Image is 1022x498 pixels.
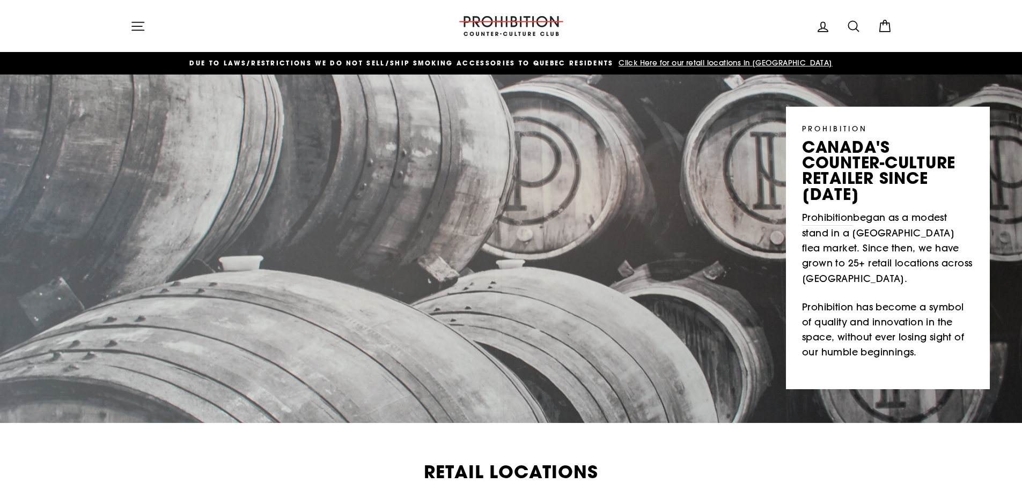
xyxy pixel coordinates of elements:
h2: Retail Locations [130,463,892,481]
p: canada's counter-culture retailer since [DATE] [802,139,974,202]
span: Click Here for our retail locations in [GEOGRAPHIC_DATA] [616,58,832,68]
p: began as a modest stand in a [GEOGRAPHIC_DATA] flea market. Since then, we have grown to 25+ reta... [802,210,974,286]
p: PROHIBITION [802,123,974,134]
span: DUE TO LAWS/restrictions WE DO NOT SELL/SHIP SMOKING ACCESSORIES to qUEBEC RESIDENTS [189,58,613,68]
img: PROHIBITION COUNTER-CULTURE CLUB [458,16,565,36]
p: Prohibition has become a symbol of quality and innovation in the space, without ever losing sight... [802,300,974,360]
a: Prohibition [802,210,853,226]
a: DUE TO LAWS/restrictions WE DO NOT SELL/SHIP SMOKING ACCESSORIES to qUEBEC RESIDENTS Click Here f... [133,57,889,69]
